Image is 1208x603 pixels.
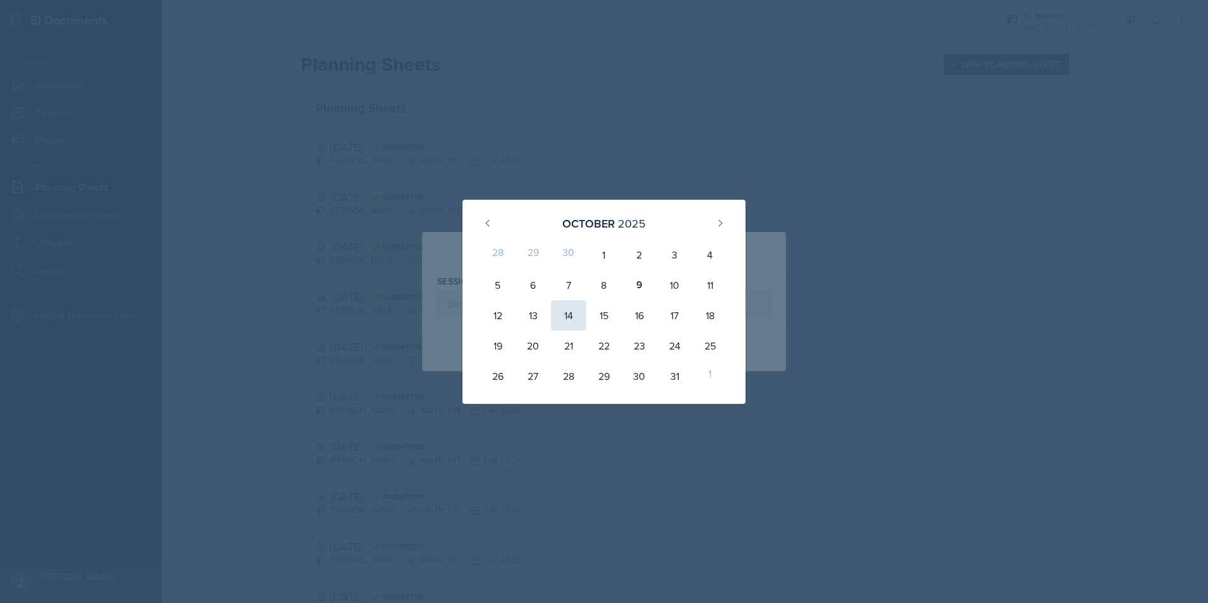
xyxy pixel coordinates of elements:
[657,361,692,391] div: 31
[657,270,692,300] div: 10
[692,300,728,331] div: 18
[551,361,586,391] div: 28
[516,240,551,270] div: 29
[516,270,551,300] div: 6
[480,300,516,331] div: 12
[622,240,657,270] div: 2
[562,215,615,232] div: October
[480,270,516,300] div: 5
[480,361,516,391] div: 26
[692,361,728,391] div: 1
[480,240,516,270] div: 28
[657,300,692,331] div: 17
[586,240,622,270] div: 1
[586,300,622,331] div: 15
[657,240,692,270] div: 3
[622,331,657,361] div: 23
[622,361,657,391] div: 30
[516,361,551,391] div: 27
[586,270,622,300] div: 8
[586,361,622,391] div: 29
[551,300,586,331] div: 14
[622,270,657,300] div: 9
[692,270,728,300] div: 11
[692,240,728,270] div: 4
[516,300,551,331] div: 13
[692,331,728,361] div: 25
[657,331,692,361] div: 24
[551,240,586,270] div: 30
[622,300,657,331] div: 16
[516,331,551,361] div: 20
[618,215,646,232] div: 2025
[551,331,586,361] div: 21
[586,331,622,361] div: 22
[551,270,586,300] div: 7
[480,331,516,361] div: 19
